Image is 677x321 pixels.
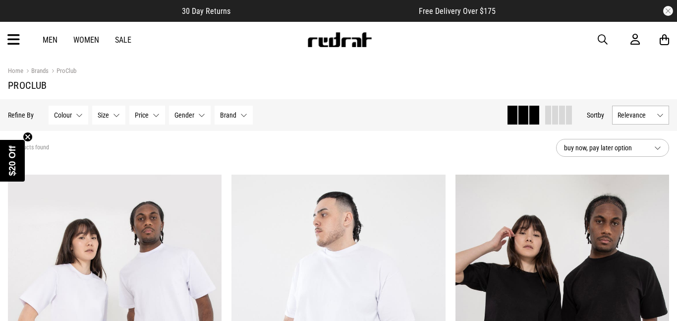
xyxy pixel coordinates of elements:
span: Relevance [618,111,653,119]
button: Sortby [587,109,604,121]
p: Refine By [8,111,34,119]
span: Brand [220,111,236,119]
span: 9 products found [8,144,49,152]
button: Brand [215,106,253,125]
button: Price [129,106,165,125]
button: Close teaser [23,132,33,142]
span: Colour [54,111,72,119]
h1: ProClub [8,79,669,91]
a: Brands [23,67,49,76]
span: Price [135,111,149,119]
span: $20 Off [7,145,17,176]
button: Size [92,106,125,125]
span: buy now, pay later option [564,142,646,154]
a: Men [43,35,57,45]
a: ProClub [49,67,76,76]
img: Redrat logo [307,32,372,47]
button: buy now, pay later option [556,139,669,157]
button: Relevance [612,106,669,125]
iframe: Customer reviews powered by Trustpilot [250,6,399,16]
a: Women [73,35,99,45]
span: by [598,111,604,119]
span: 30 Day Returns [182,6,230,16]
button: Colour [49,106,88,125]
span: Size [98,111,109,119]
span: Free Delivery Over $175 [419,6,496,16]
button: Gender [169,106,211,125]
a: Sale [115,35,131,45]
a: Home [8,67,23,74]
span: Gender [174,111,194,119]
